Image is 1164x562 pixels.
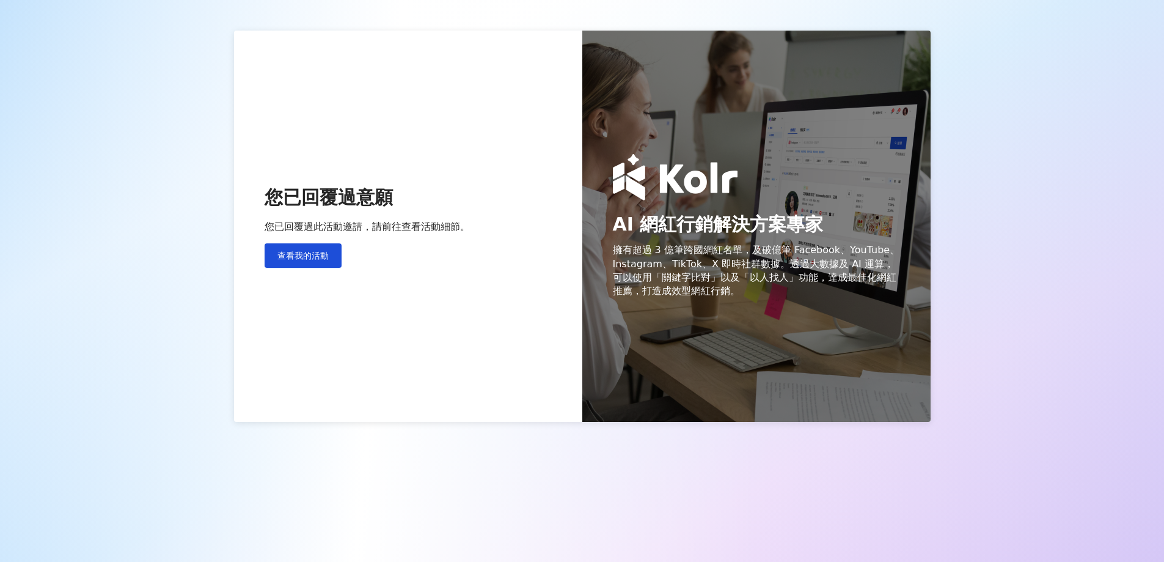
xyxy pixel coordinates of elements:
[265,243,342,268] button: 查看我的活動
[613,154,738,201] img: Kolr
[613,243,900,298] span: 擁有超過 3 億筆跨國網紅名單，及破億筆 Facebook、YouTube、Instagram、TikTok、X 即時社群數據。透過大數據及 AI 運算，可以使用「關鍵字比對」以及「以人找人」功...
[265,220,470,234] p: 您已回覆過此活動邀請，請前往查看活動細節。
[613,215,900,234] span: AI 網紅行銷解決方案專家
[277,251,329,261] span: 查看我的活動
[265,185,393,210] p: 您已回覆過意願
